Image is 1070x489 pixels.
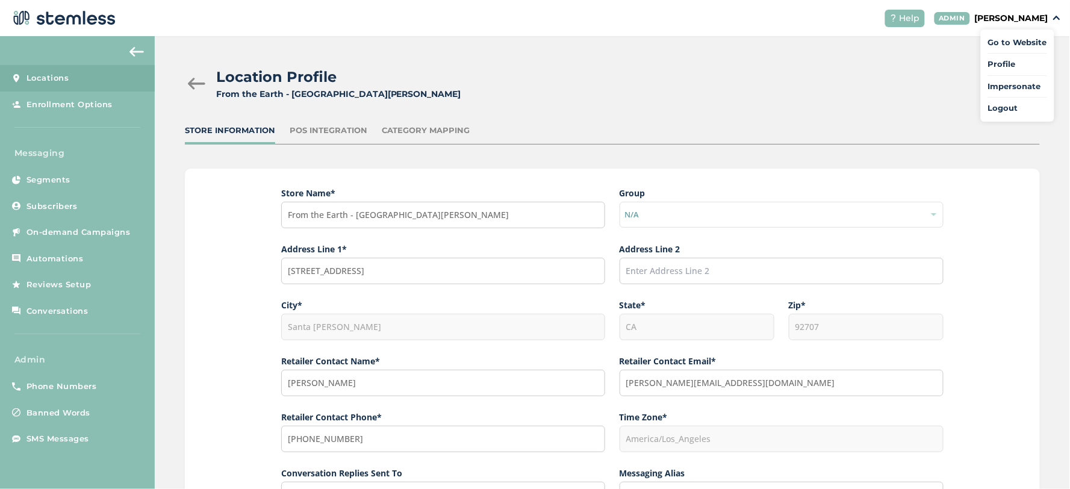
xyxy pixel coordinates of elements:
[281,370,605,396] input: Enter Contact Name
[281,426,605,452] input: (XXX) XXX-XXXX
[1053,16,1060,20] img: icon_down-arrow-small-66adaf34.svg
[281,299,605,311] label: City
[789,299,944,311] label: Zip
[620,467,944,479] label: Messaging Alias
[281,355,605,367] label: Retailer Contact Name
[290,125,367,137] div: POS Integration
[10,6,116,30] img: logo-dark-0685b13c.svg
[975,12,1048,25] p: [PERSON_NAME]
[890,14,897,22] img: icon-help-white-03924b79.svg
[26,433,89,445] span: SMS Messages
[26,381,97,393] span: Phone Numbers
[281,187,605,199] label: Store Name
[216,66,337,88] h2: Location Profile
[26,201,78,213] span: Subscribers
[281,258,605,284] input: Start typing
[620,355,944,367] label: Retailer Contact Email
[185,125,275,137] div: Store Information
[281,411,605,423] label: Retailer Contact Phone*
[620,258,944,284] input: Enter Address Line 2
[26,253,84,265] span: Automations
[988,58,1047,70] a: Profile
[281,243,605,255] label: Address Line 1*
[26,99,113,111] span: Enrollment Options
[620,243,944,255] label: Address Line 2
[620,370,944,396] input: Enter Contact Email
[620,299,774,311] label: State
[26,72,69,84] span: Locations
[281,202,605,228] input: Enter Store Name
[26,305,89,317] span: Conversations
[620,411,944,423] label: Time Zone
[988,81,1047,93] span: Impersonate
[216,88,461,101] div: From the Earth - [GEOGRAPHIC_DATA][PERSON_NAME]
[1010,431,1070,489] iframe: Chat Widget
[281,467,605,479] label: Conversation Replies Sent To
[26,407,90,419] span: Banned Words
[129,47,144,57] img: icon-arrow-back-accent-c549486e.svg
[26,174,70,186] span: Segments
[620,187,944,199] label: Group
[26,226,131,238] span: On-demand Campaigns
[900,12,920,25] span: Help
[988,37,1047,49] a: Go to Website
[988,102,1047,114] a: Logout
[935,12,971,25] div: ADMIN
[26,279,92,291] span: Reviews Setup
[382,125,470,137] div: Category Mapping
